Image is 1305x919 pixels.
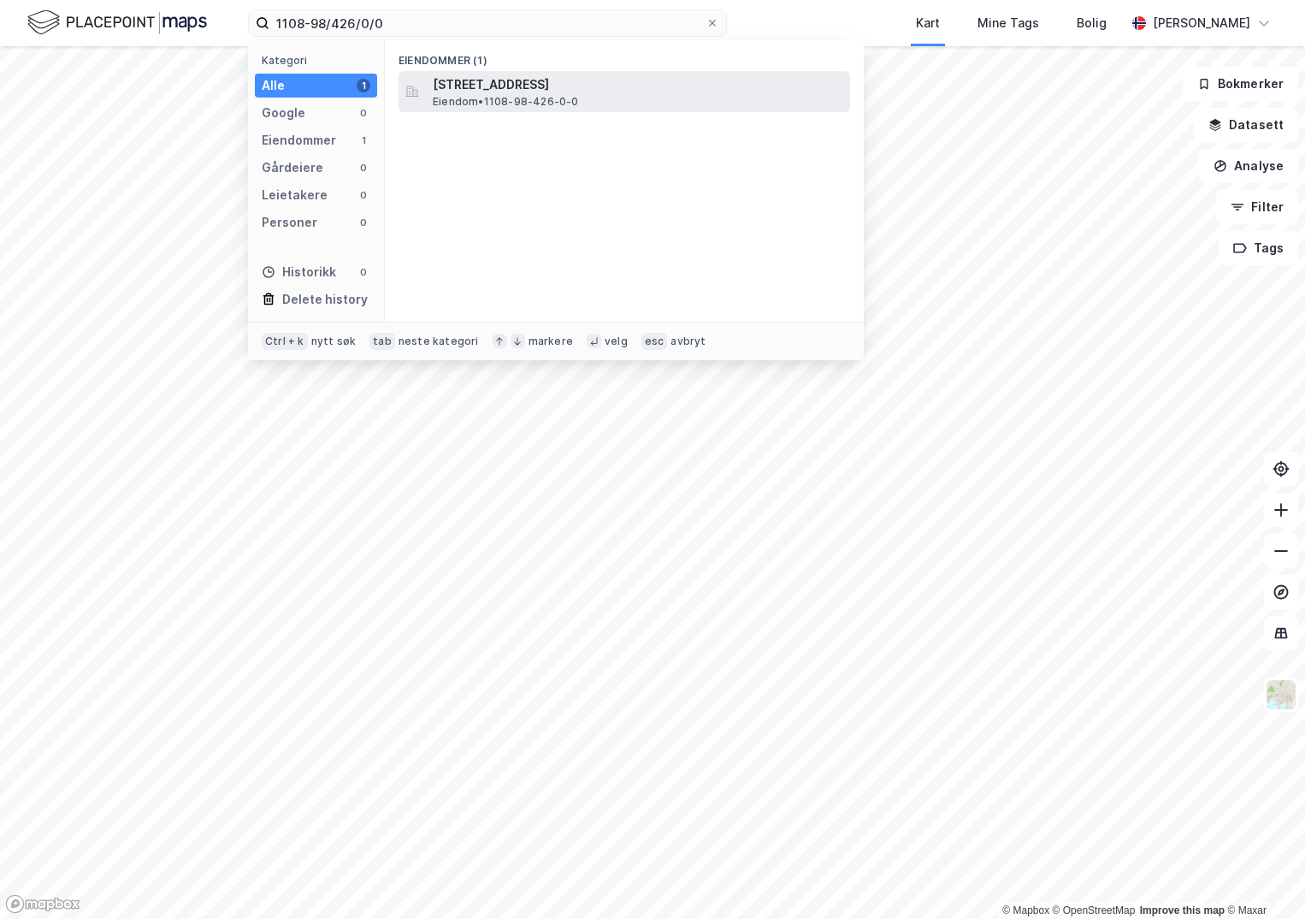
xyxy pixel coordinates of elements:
button: Tags [1219,231,1298,265]
input: Søk på adresse, matrikkel, gårdeiere, leietakere eller personer [269,10,706,36]
img: Z [1265,679,1297,711]
div: Kategori [262,54,377,67]
div: Eiendommer (1) [385,40,864,71]
a: Improve this map [1140,904,1225,916]
div: Leietakere [262,185,328,205]
iframe: Chat Widget [1219,837,1305,919]
div: tab [369,333,395,350]
button: Bokmerker [1183,67,1298,101]
div: Gårdeiere [262,157,323,178]
div: Mine Tags [977,13,1039,33]
div: Delete history [282,289,368,310]
div: Kart [916,13,940,33]
div: Eiendommer [262,130,336,151]
button: Analyse [1199,149,1298,183]
div: esc [641,333,668,350]
span: [STREET_ADDRESS] [433,74,843,95]
div: 0 [357,216,370,229]
button: Datasett [1194,108,1298,142]
div: Alle [262,75,285,96]
div: [PERSON_NAME] [1153,13,1250,33]
div: Google [262,103,305,123]
a: OpenStreetMap [1053,904,1136,916]
div: avbryt [670,335,706,348]
div: 1 [357,79,370,92]
div: Bolig [1077,13,1107,33]
div: neste kategori [399,335,479,348]
div: velg [605,335,628,348]
a: Mapbox [1002,904,1049,916]
div: 1 [357,133,370,147]
a: Mapbox homepage [5,894,80,914]
span: Eiendom • 1108-98-426-0-0 [433,95,579,109]
img: logo.f888ab2527a4732fd821a326f86c7f29.svg [27,8,207,38]
div: nytt søk [311,335,357,348]
div: 0 [357,106,370,120]
button: Filter [1216,190,1298,224]
div: 0 [357,265,370,279]
div: 0 [357,161,370,175]
div: Historikk [262,262,336,282]
div: Ctrl + k [262,333,308,350]
div: Personer [262,212,317,233]
div: 0 [357,188,370,202]
div: markere [528,335,573,348]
